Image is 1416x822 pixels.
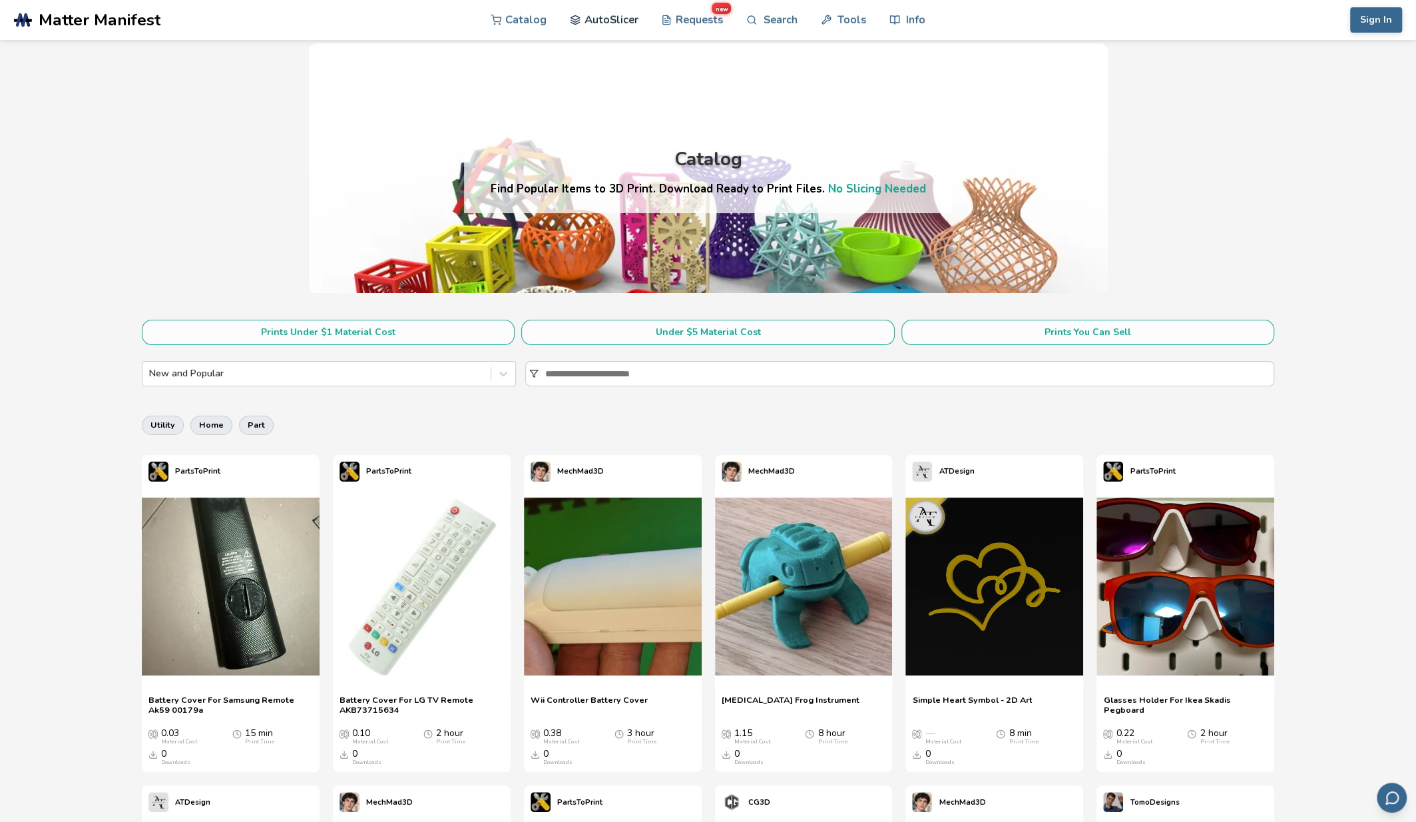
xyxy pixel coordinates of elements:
span: — [925,728,934,739]
button: Prints Under $1 Material Cost [142,320,515,345]
a: Wii Controller Battery Cover [531,695,648,715]
span: Average Print Time [614,728,624,739]
img: PartsToPrint's profile [148,462,168,482]
button: Prints You Can Sell [901,320,1275,345]
div: Print Time [436,739,465,745]
div: 2 hour [436,728,465,745]
span: Downloads [912,749,921,759]
div: 0.10 [352,728,388,745]
span: Average Print Time [805,728,814,739]
p: PartsToPrint [175,464,220,478]
span: Matter Manifest [39,11,160,29]
span: Average Print Time [423,728,433,739]
button: home [190,416,232,434]
p: PartsToPrint [366,464,411,478]
img: MechMad3D's profile [912,792,932,812]
a: PartsToPrint's profilePartsToPrint [142,455,227,488]
div: 15 min [245,728,274,745]
span: Battery Cover For LG TV Remote AKB73715634 [340,695,504,715]
span: Average Print Time [996,728,1005,739]
div: Print Time [818,739,847,745]
a: PartsToPrint's profilePartsToPrint [524,785,609,819]
p: PartsToPrint [1130,464,1175,478]
div: 8 hour [818,728,847,745]
div: Print Time [1200,739,1229,745]
span: Average Cost [148,728,158,739]
img: MechMad3D's profile [340,792,359,812]
img: MechMad3D's profile [531,462,551,482]
div: 0.03 [161,728,197,745]
div: Print Time [1009,739,1038,745]
div: 0 [543,749,573,766]
span: Average Cost [722,728,731,739]
div: Print Time [627,739,656,745]
div: 3 hour [627,728,656,745]
button: Send feedback via email [1377,783,1407,813]
div: 0 [161,749,190,766]
a: CG3D's profileCG3D [715,785,777,819]
div: 0 [1116,749,1145,766]
div: 1.15 [734,728,770,745]
div: Downloads [352,759,381,766]
div: Material Cost [161,739,197,745]
span: Average Print Time [232,728,242,739]
p: MechMad3D [366,795,413,809]
img: PartsToPrint's profile [531,792,551,812]
a: ATDesign's profileATDesign [905,455,981,488]
a: ATDesign's profileATDesign [142,785,217,819]
input: New and Popular [149,368,152,379]
span: Average Cost [531,728,540,739]
div: 0 [734,749,764,766]
a: MechMad3D's profileMechMad3D [715,455,802,488]
a: MechMad3D's profileMechMad3D [524,455,610,488]
img: MechMad3D's profile [722,462,742,482]
p: TomoDesigns [1130,795,1179,809]
span: Downloads [531,749,540,759]
div: Material Cost [543,739,579,745]
a: No Slicing Needed [828,181,926,197]
button: Sign In [1350,7,1402,33]
a: [MEDICAL_DATA] Frog Instrument [722,695,859,715]
span: Downloads [722,749,731,759]
p: MechMad3D [939,795,985,809]
span: Average Print Time [1187,728,1196,739]
span: Downloads [1103,749,1112,759]
p: PartsToPrint [557,795,602,809]
div: 0.22 [1116,728,1152,745]
span: Average Cost [1103,728,1112,739]
a: TomoDesigns's profileTomoDesigns [1096,785,1186,819]
button: Under $5 Material Cost [521,320,895,345]
a: Simple Heart Symbol - 2D Art [912,695,1032,715]
p: ATDesign [175,795,210,809]
button: part [239,416,274,434]
p: MechMad3D [557,464,604,478]
img: PartsToPrint's profile [340,462,359,482]
span: new [711,2,732,15]
div: Downloads [925,759,954,766]
div: 0.38 [543,728,579,745]
div: Material Cost [925,739,961,745]
div: 0 [352,749,381,766]
a: PartsToPrint's profilePartsToPrint [333,455,418,488]
span: Downloads [340,749,349,759]
span: Downloads [148,749,158,759]
img: ATDesign's profile [912,462,932,482]
span: Average Cost [912,728,921,739]
a: Glasses Holder For Ikea Skadis Pegboard [1103,695,1268,715]
a: Battery Cover For Samsung Remote Ak59 00179a [148,695,313,715]
div: Catalog [674,149,742,170]
div: Downloads [1116,759,1145,766]
div: Downloads [734,759,764,766]
div: Material Cost [352,739,388,745]
p: ATDesign [939,464,974,478]
div: Downloads [543,759,573,766]
p: CG3D [748,795,770,809]
a: MechMad3D's profileMechMad3D [905,785,992,819]
p: MechMad3D [748,464,795,478]
div: Print Time [245,739,274,745]
img: TomoDesigns's profile [1103,792,1123,812]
